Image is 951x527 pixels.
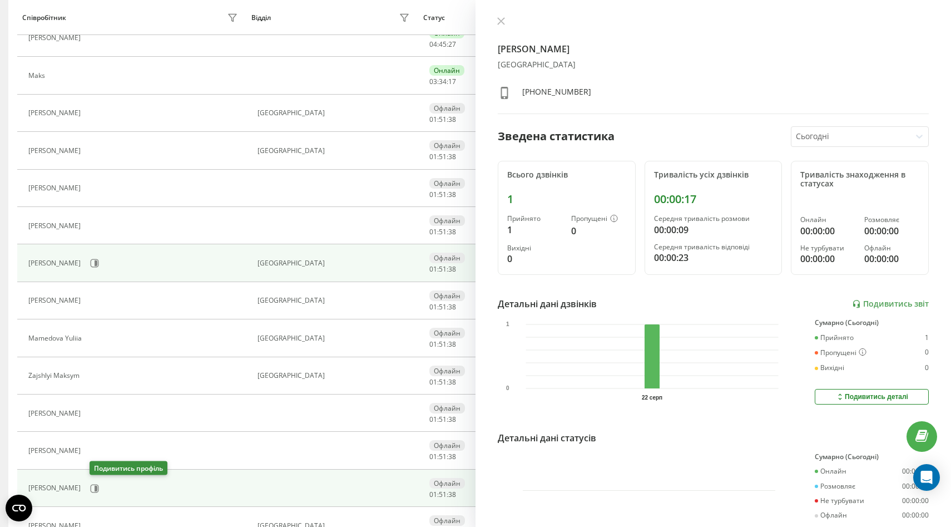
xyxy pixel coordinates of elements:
div: [PERSON_NAME] [28,447,83,455]
span: 38 [448,490,456,499]
div: 0 [925,348,929,357]
div: Подивитись профіль [90,461,167,475]
div: [GEOGRAPHIC_DATA] [257,334,412,342]
div: 0 [571,224,626,238]
div: Офлайн [429,140,465,151]
div: Онлайн [429,65,464,76]
div: Офлайн [429,366,465,376]
span: 01 [429,415,437,424]
div: Відділ [251,14,271,22]
span: 38 [448,452,456,461]
div: Офлайн [429,290,465,301]
div: 0 [925,364,929,372]
div: Середня тривалість розмови [654,215,773,223]
span: 51 [439,302,447,312]
span: 51 [439,490,447,499]
span: 01 [429,227,437,237]
div: Пропущені [815,348,866,357]
div: : : [429,265,456,273]
div: Пропущені [571,215,626,224]
div: : : [429,491,456,499]
div: Офлайн [429,440,465,451]
span: 01 [429,115,437,124]
div: : : [429,341,456,348]
span: 38 [448,377,456,387]
div: [PERSON_NAME] [28,109,83,117]
div: [GEOGRAPHIC_DATA] [257,297,412,304]
div: Сумарно (Сьогодні) [815,453,929,461]
span: 01 [429,302,437,312]
div: Офлайн [429,328,465,338]
div: Open Intercom Messenger [913,464,940,491]
div: [GEOGRAPHIC_DATA] [257,147,412,155]
span: 38 [448,227,456,237]
span: 38 [448,339,456,349]
span: 34 [439,77,447,86]
span: 45 [439,40,447,49]
div: Прийнято [815,334,854,342]
div: [GEOGRAPHIC_DATA] [257,259,412,267]
div: 1 [507,193,626,206]
div: Статус [423,14,445,22]
span: 38 [448,190,456,199]
span: 38 [448,302,456,312]
text: 0 [506,385,509,391]
div: : : [429,228,456,236]
span: 01 [429,452,437,461]
div: Zajshlyi Maksym [28,372,82,380]
div: 00:00:00 [864,252,919,265]
div: Офлайн [429,515,465,526]
div: Середня тривалість відповіді [654,243,773,251]
span: 51 [439,377,447,387]
div: [PERSON_NAME] [28,34,83,42]
div: Подивитись деталі [835,392,908,401]
button: Open CMP widget [6,495,32,521]
div: Офлайн [429,103,465,114]
div: Не турбувати [800,244,855,252]
div: [GEOGRAPHIC_DATA] [257,372,412,380]
span: 01 [429,264,437,274]
span: 51 [439,152,447,161]
div: 00:00:09 [654,223,773,237]
div: [GEOGRAPHIC_DATA] [498,60,929,70]
span: 38 [448,115,456,124]
span: 38 [448,415,456,424]
div: Вихідні [507,244,562,252]
div: [PERSON_NAME] [28,222,83,230]
div: 00:00:00 [902,482,929,490]
span: 17 [448,77,456,86]
div: Вихідні [815,364,844,372]
div: Офлайн [429,478,465,489]
span: 38 [448,152,456,161]
div: [PERSON_NAME] [28,147,83,155]
span: 01 [429,339,437,349]
div: Офлайн [429,403,465,413]
div: 00:00:17 [654,193,773,206]
span: 51 [439,452,447,461]
text: 22 серп [642,395,662,401]
span: 01 [429,377,437,387]
div: Mamedova Yuliia [28,334,85,342]
div: Онлайн [800,216,855,224]
div: [PERSON_NAME] [28,259,83,267]
span: 38 [448,264,456,274]
div: Тривалість усіх дзвінків [654,170,773,180]
div: 00:00:00 [864,224,919,238]
div: [PHONE_NUMBER] [522,86,591,102]
span: 51 [439,115,447,124]
div: 00:00:00 [800,224,855,238]
div: Офлайн [429,178,465,189]
div: : : [429,303,456,311]
div: Детальні дані дзвінків [498,297,597,311]
div: 00:00:23 [654,251,773,264]
div: Детальні дані статусів [498,431,596,445]
span: 04 [429,40,437,49]
div: 0 [507,252,562,265]
div: Сумарно (Сьогодні) [815,319,929,327]
div: Maks [28,72,48,80]
div: [PERSON_NAME] [28,484,83,492]
div: [PERSON_NAME] [28,297,83,304]
a: Подивитись звіт [852,299,929,309]
span: 27 [448,40,456,49]
div: [PERSON_NAME] [28,184,83,192]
